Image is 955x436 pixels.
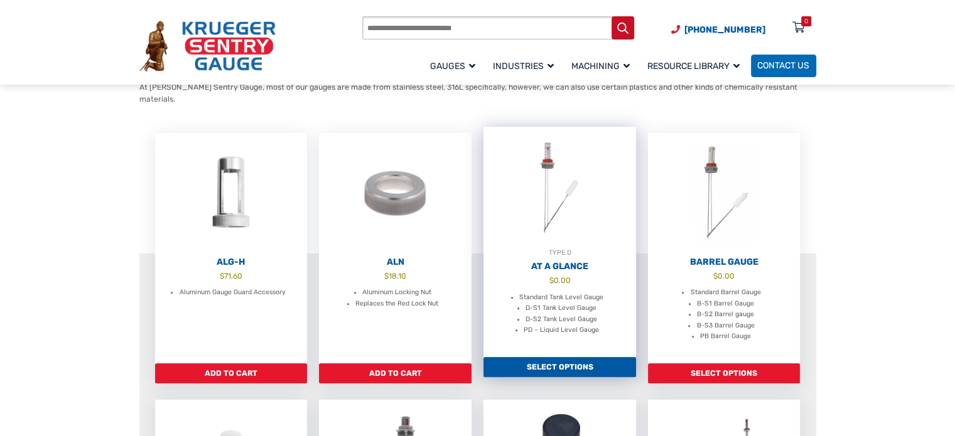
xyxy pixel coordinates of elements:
span: Machining [571,61,630,72]
p: At [PERSON_NAME] Sentry Gauge, most of our gauges are made from stainless steel, 316L specificall... [139,82,816,105]
a: Machining [565,53,641,78]
img: Krueger Sentry Gauge [139,21,276,71]
h2: ALG-H [155,257,308,268]
div: 0 [804,16,808,26]
li: Replaces the Red Lock Nut [355,298,438,309]
span: $ [549,276,553,285]
bdi: 0.00 [713,272,735,280]
a: Industries [487,53,565,78]
li: Standard Tank Level Gauge [519,292,603,302]
a: Gauges [424,53,487,78]
span: $ [220,272,224,280]
img: ALG-OF [155,133,308,254]
img: ALN [319,133,472,254]
li: B-S1 Barrel Gauge [697,298,754,309]
a: Contact Us [751,55,816,77]
div: TYPE D [483,247,636,258]
li: Standard Barrel Gauge [690,287,760,297]
a: Phone Number (920) 434-8860 [671,23,765,36]
span: [PHONE_NUMBER] [684,24,765,35]
a: ALN $18.10 Aluminum Locking Nut Replaces the Red Lock Nut [319,133,472,364]
a: Add to cart: “At A Glance” [483,357,636,377]
li: PB Barrel Gauge [700,331,751,341]
li: D-S2 Tank Level Gauge [526,314,597,324]
img: Barrel Gauge [648,133,801,254]
a: ALG-H $71.60 Aluminum Gauge Guard Accessory [155,133,308,364]
li: Aluminum Gauge Guard Accessory [179,287,285,297]
span: Resource Library [647,61,740,72]
a: Barrel Gauge $0.00 Standard Barrel Gauge B-S1 Barrel Gauge B-S2 Barrel gauge B-S3 Barrel Gauge PB... [648,133,801,364]
img: At A Glance [483,127,636,248]
li: D-S1 Tank Level Gauge [526,302,596,313]
h2: ALN [319,257,472,268]
a: Add to cart: “ALN” [319,363,472,383]
bdi: 18.10 [384,272,406,280]
a: Resource Library [641,53,751,78]
a: TYPE DAt A Glance $0.00 Standard Tank Level Gauge D-S1 Tank Level Gauge D-S2 Tank Level Gauge PD ... [483,127,636,358]
span: $ [384,272,389,280]
span: Gauges [430,61,475,72]
li: B-S3 Barrel Gauge [696,320,754,331]
span: Industries [493,61,554,72]
span: Contact Us [757,61,809,72]
bdi: 0.00 [549,276,570,285]
li: Aluminum Locking Nut [362,287,431,297]
span: $ [713,272,718,280]
li: B-S2 Barrel gauge [697,309,754,319]
bdi: 71.60 [220,272,242,280]
a: Add to cart: “Barrel Gauge” [648,363,801,383]
h2: At A Glance [483,261,636,272]
a: Add to cart: “ALG-H” [155,363,308,383]
h2: Barrel Gauge [648,257,801,268]
li: PD – Liquid Level Gauge [524,324,599,335]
